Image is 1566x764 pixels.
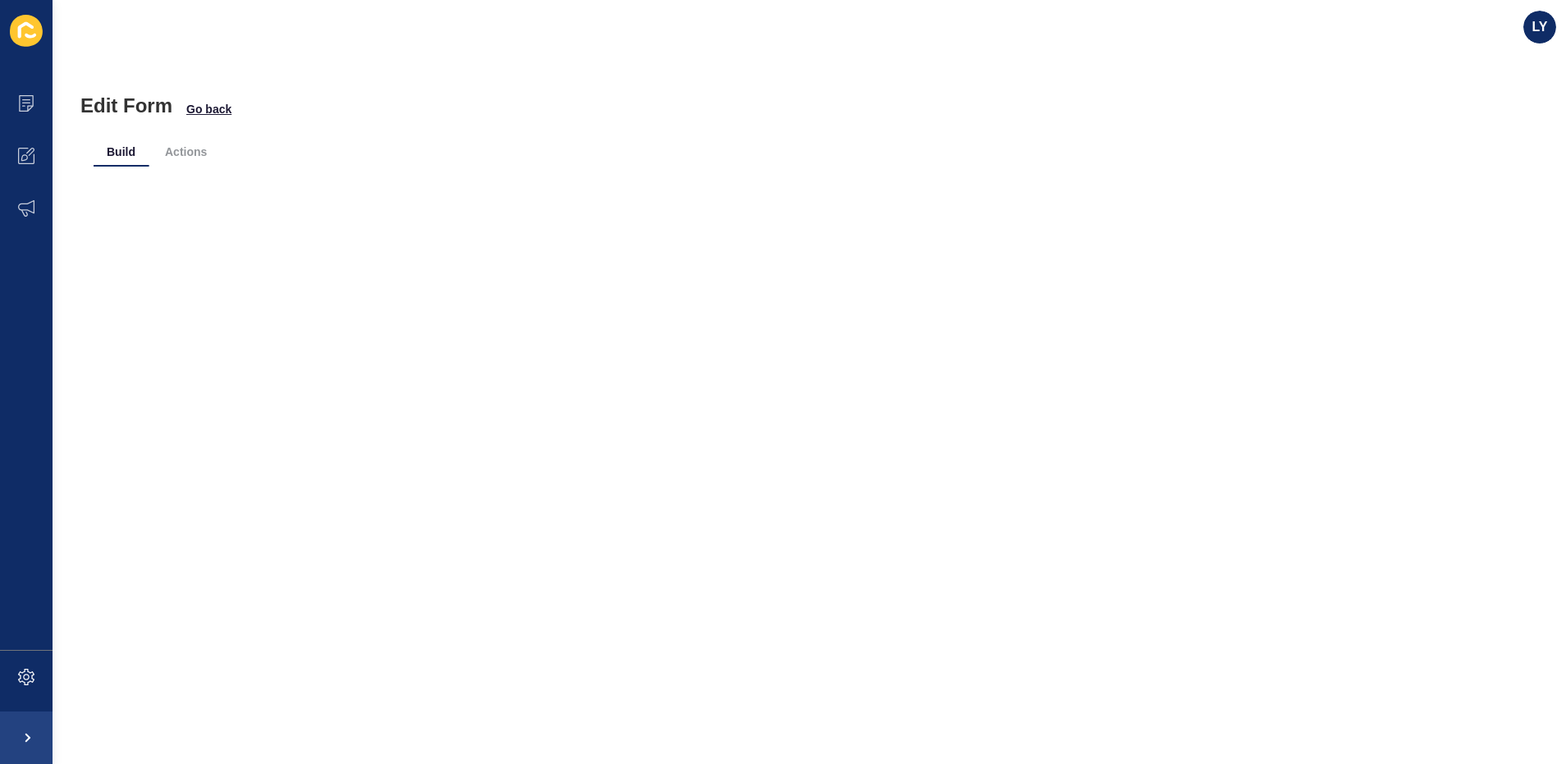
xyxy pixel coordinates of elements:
[80,94,172,117] h1: Edit Form
[185,101,232,117] button: Go back
[1532,19,1548,35] span: LY
[94,137,149,167] li: Build
[152,137,220,167] li: Actions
